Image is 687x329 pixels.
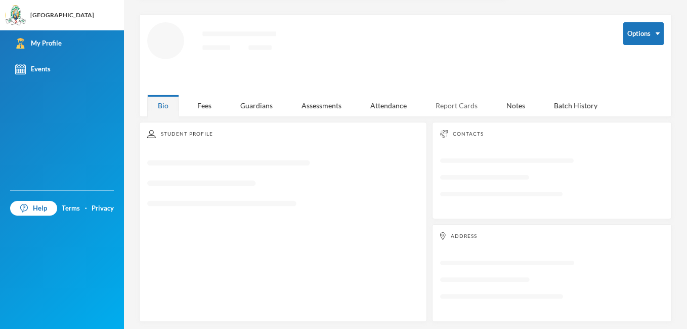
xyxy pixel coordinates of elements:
div: Contacts [440,130,664,138]
div: Attendance [360,95,417,116]
svg: Loading interface... [147,153,419,221]
div: · [85,203,87,214]
div: Guardians [230,95,283,116]
img: logo [6,6,26,26]
div: Notes [496,95,536,116]
div: My Profile [15,38,62,49]
div: Events [15,64,51,74]
div: Report Cards [425,95,488,116]
svg: Loading interface... [440,153,664,209]
a: Help [10,201,57,216]
button: Options [623,22,664,45]
svg: Loading interface... [147,22,608,87]
div: Batch History [543,95,608,116]
a: Terms [62,203,80,214]
div: Student Profile [147,130,419,138]
div: Assessments [291,95,352,116]
div: [GEOGRAPHIC_DATA] [30,11,94,20]
div: Address [440,232,664,240]
svg: Loading interface... [440,255,664,311]
div: Fees [187,95,222,116]
div: Bio [147,95,179,116]
a: Privacy [92,203,114,214]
